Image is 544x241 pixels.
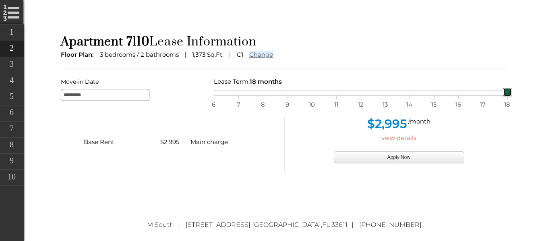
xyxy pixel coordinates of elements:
[184,137,261,147] div: Main charge
[234,99,242,110] span: 7
[61,34,508,49] h1: Lease Information
[359,221,422,229] a: [PHONE_NUMBER]
[78,137,154,147] div: Base Rent
[147,221,184,229] span: M South
[100,51,179,58] span: 3 bedrooms / 2 bathrooms
[61,34,149,49] span: Apartment 7110
[503,99,511,110] span: 18
[259,99,267,110] span: 8
[61,76,202,87] label: Move-in Date
[334,151,464,163] button: Apply Now
[192,51,205,58] span: 1,373
[308,99,316,110] span: 10
[210,99,218,110] span: 6
[147,221,358,229] a: M South [STREET_ADDRESS] [GEOGRAPHIC_DATA],FL 33611
[408,117,430,125] span: /month
[454,99,462,110] span: 16
[381,134,416,142] a: view details
[207,51,223,58] span: Sq.Ft.
[331,221,347,229] span: 33611
[357,99,365,110] span: 12
[252,221,321,229] span: [GEOGRAPHIC_DATA]
[367,116,407,131] span: $2,995
[186,221,358,229] span: ,
[250,78,282,85] span: 18 months
[61,89,149,101] input: Move-in Date edit selected 8/27/2025
[322,221,330,229] span: FL
[381,99,389,110] span: 13
[249,51,273,58] a: Change
[430,99,438,110] span: 15
[237,51,243,58] span: C1
[186,221,250,229] span: [STREET_ADDRESS]
[479,99,487,110] span: 17
[283,99,292,110] span: 9
[61,51,94,58] span: Floor Plan:
[160,138,179,146] span: $2,995
[405,99,414,110] span: 14
[214,76,508,87] div: Lease Term:
[332,99,340,110] span: 11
